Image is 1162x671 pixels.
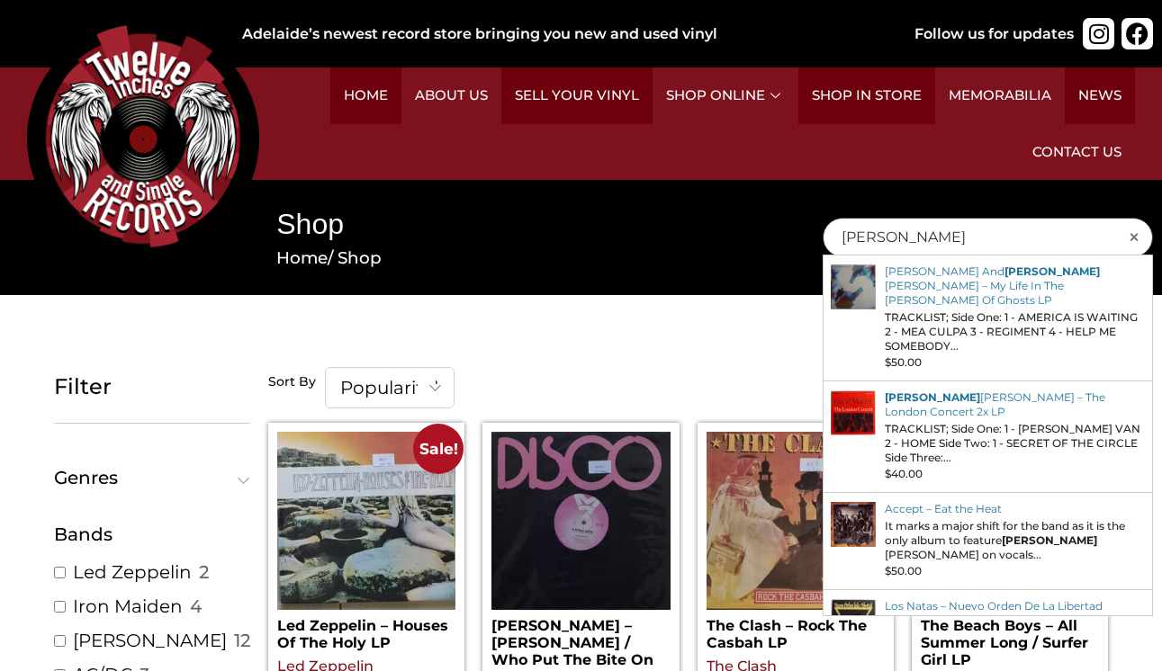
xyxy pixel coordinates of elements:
div: Bands [54,521,250,548]
a: Home [276,247,328,268]
a: News [1065,67,1135,124]
span: Popularity [326,368,454,407]
span: Popularity [325,367,455,408]
h5: Sort By [268,374,316,390]
button: Genres [54,469,250,487]
a: Memorabilia [935,67,1065,124]
span: × [1128,227,1153,248]
a: Iron Maiden [73,595,183,618]
span: 2 [199,560,209,584]
a: Led Zeppelin [73,560,192,584]
h2: The Clash – Rock The Casbah LP [707,610,885,651]
a: Sell Your Vinyl [501,67,653,124]
h2: Led Zeppelin – Houses Of The Holy LP [277,610,455,651]
span: 12 [234,629,250,652]
h2: The Beach Boys – All Summer Long / Surfer Girl LP [921,610,1099,669]
h1: Shop [276,204,772,245]
a: Home [330,67,401,124]
h5: Filter [54,374,250,400]
div: Follow us for updates [914,23,1074,45]
div: Adelaide’s newest record store bringing you new and used vinyl [242,23,887,45]
a: Contact Us [1019,124,1135,181]
a: Shop in Store [798,67,935,124]
a: Sale! Led Zeppelin – Houses Of The Holy LP [277,432,455,652]
span: 4 [190,595,202,618]
span: Genres [54,469,242,487]
a: [PERSON_NAME] [73,629,227,652]
nav: Breadcrumb [276,246,772,271]
a: The Clash – Rock The Casbah LP [707,432,885,652]
span: Sale! [413,424,463,473]
input: Search [823,218,1153,257]
img: Led Zeppelin – Houses Of The Holy LP [277,432,455,610]
img: The Clash – Rock The Casbah LP [707,432,885,610]
img: Ralph White – Fancy Dan / Who Put The Bite On You [491,432,670,610]
a: Shop Online [653,67,798,124]
a: About Us [401,67,501,124]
